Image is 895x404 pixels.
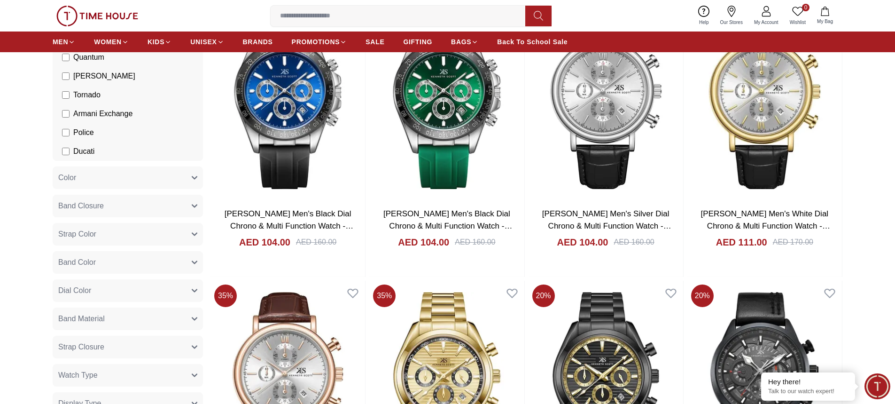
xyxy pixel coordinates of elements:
[62,54,70,61] input: Quantum
[73,127,94,138] span: Police
[53,195,203,217] button: Band Closure
[786,19,809,26] span: Wishlist
[497,33,568,50] a: Back To School Sale
[784,4,811,28] a: 0Wishlist
[58,370,98,381] span: Watch Type
[451,37,471,47] span: BAGS
[148,37,164,47] span: KIDS
[773,237,813,248] div: AED 170.00
[58,172,76,183] span: Color
[239,236,290,249] h4: AED 104.00
[53,308,203,330] button: Band Material
[53,33,75,50] a: MEN
[94,33,129,50] a: WOMEN
[94,37,122,47] span: WOMEN
[56,6,138,26] img: ...
[58,285,91,296] span: Dial Color
[366,37,384,47] span: SALE
[214,285,237,307] span: 35 %
[73,71,135,82] span: [PERSON_NAME]
[497,37,568,47] span: Back To School Sale
[62,148,70,155] input: Ducati
[716,236,767,249] h4: AED 111.00
[296,237,336,248] div: AED 160.00
[542,209,671,242] a: [PERSON_NAME] Men's Silver Dial Chrono & Multi Function Watch - K23151-SLBS
[695,19,713,26] span: Help
[768,377,848,387] div: Hey there!
[403,37,432,47] span: GIFTING
[62,72,70,80] input: [PERSON_NAME]
[148,33,171,50] a: KIDS
[292,37,340,47] span: PROMOTIONS
[73,146,94,157] span: Ducati
[802,4,809,11] span: 0
[73,89,101,101] span: Tornado
[403,33,432,50] a: GIFTING
[691,285,714,307] span: 20 %
[614,237,654,248] div: AED 160.00
[53,364,203,387] button: Watch Type
[366,33,384,50] a: SALE
[811,5,839,27] button: My Bag
[532,285,555,307] span: 20 %
[292,33,347,50] a: PROMOTIONS
[243,37,273,47] span: BRANDS
[716,19,747,26] span: Our Stores
[750,19,782,26] span: My Account
[190,33,224,50] a: UNISEX
[243,33,273,50] a: BRANDS
[383,209,512,242] a: [PERSON_NAME] Men's Black Dial Chrono & Multi Function Watch - K23149-SSBB
[455,237,495,248] div: AED 160.00
[451,33,478,50] a: BAGS
[190,37,217,47] span: UNISEX
[813,18,837,25] span: My Bag
[73,108,132,119] span: Armani Exchange
[864,373,890,399] div: Chat Widget
[58,313,105,325] span: Band Material
[73,52,104,63] span: Quantum
[715,4,748,28] a: Our Stores
[701,209,830,242] a: [PERSON_NAME] Men's White Dial Chrono & Multi Function Watch - K23151-GLBW
[373,285,396,307] span: 35 %
[62,129,70,136] input: Police
[53,223,203,246] button: Strap Color
[58,257,96,268] span: Band Color
[58,229,96,240] span: Strap Color
[53,37,68,47] span: MEN
[62,110,70,118] input: Armani Exchange
[53,336,203,358] button: Strap Closure
[58,341,104,353] span: Strap Closure
[62,91,70,99] input: Tornado
[225,209,353,242] a: [PERSON_NAME] Men's Black Dial Chrono & Multi Function Watch - K23149-SSBB
[58,200,104,212] span: Band Closure
[53,279,203,302] button: Dial Color
[53,166,203,189] button: Color
[557,236,608,249] h4: AED 104.00
[53,251,203,274] button: Band Color
[693,4,715,28] a: Help
[398,236,449,249] h4: AED 104.00
[768,388,848,396] p: Talk to our watch expert!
